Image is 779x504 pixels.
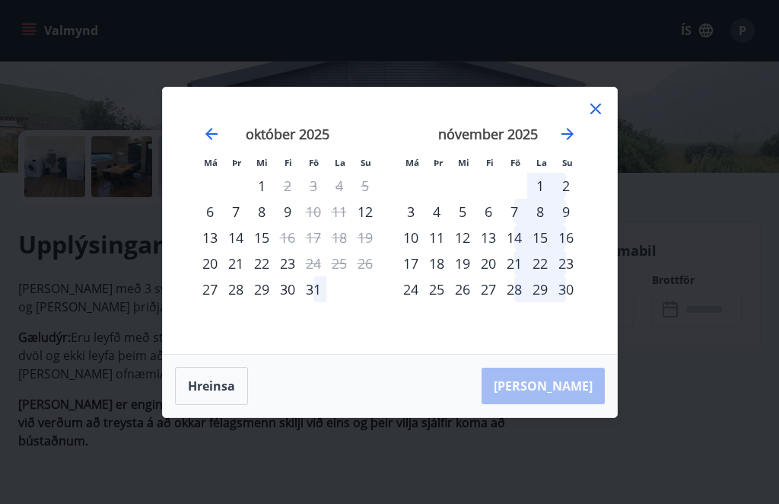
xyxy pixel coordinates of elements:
td: Choose þriðjudagur, 18. nóvember 2025 as your check-in date. It’s available. [424,250,450,276]
div: Aðeins útritun í boði [300,250,326,276]
td: Choose fimmtudagur, 9. október 2025 as your check-in date. It’s available. [275,199,300,225]
div: Aðeins innritun í boði [197,276,223,302]
div: 22 [527,250,553,276]
td: Not available. fimmtudagur, 16. október 2025 [275,225,300,250]
td: Choose mánudagur, 10. nóvember 2025 as your check-in date. It’s available. [398,225,424,250]
div: 8 [249,199,275,225]
td: Choose miðvikudagur, 19. nóvember 2025 as your check-in date. It’s available. [450,250,475,276]
div: 21 [223,250,249,276]
td: Choose þriðjudagur, 25. nóvember 2025 as your check-in date. It’s available. [424,276,450,302]
td: Choose laugardagur, 15. nóvember 2025 as your check-in date. It’s available. [527,225,553,250]
small: Má [405,157,419,168]
td: Choose miðvikudagur, 1. október 2025 as your check-in date. It’s available. [249,173,275,199]
div: 11 [424,225,450,250]
td: Not available. fimmtudagur, 2. október 2025 [275,173,300,199]
td: Choose sunnudagur, 30. nóvember 2025 as your check-in date. It’s available. [553,276,579,302]
small: Su [361,157,371,168]
td: Choose þriðjudagur, 14. október 2025 as your check-in date. It’s available. [223,225,249,250]
strong: nóvember 2025 [438,125,538,143]
small: Þr [434,157,443,168]
div: 26 [450,276,475,302]
td: Not available. föstudagur, 17. október 2025 [300,225,326,250]
div: 7 [223,199,249,225]
td: Not available. sunnudagur, 19. október 2025 [352,225,378,250]
td: Choose þriðjudagur, 4. nóvember 2025 as your check-in date. It’s available. [424,199,450,225]
td: Choose föstudagur, 31. október 2025 as your check-in date. It’s available. [300,276,326,302]
td: Choose mánudagur, 13. október 2025 as your check-in date. It’s available. [197,225,223,250]
div: 15 [527,225,553,250]
td: Choose mánudagur, 27. október 2025 as your check-in date. It’s available. [197,276,223,302]
div: 9 [553,199,579,225]
td: Choose miðvikudagur, 8. október 2025 as your check-in date. It’s available. [249,199,275,225]
div: 13 [475,225,501,250]
div: 28 [223,276,249,302]
div: 15 [249,225,275,250]
td: Not available. laugardagur, 18. október 2025 [326,225,352,250]
td: Not available. laugardagur, 4. október 2025 [326,173,352,199]
div: 4 [424,199,450,225]
div: 2 [553,173,579,199]
div: 27 [475,276,501,302]
div: 20 [475,250,501,276]
td: Not available. sunnudagur, 5. október 2025 [352,173,378,199]
td: Choose fimmtudagur, 6. nóvember 2025 as your check-in date. It’s available. [475,199,501,225]
td: Choose miðvikudagur, 12. nóvember 2025 as your check-in date. It’s available. [450,225,475,250]
td: Choose mánudagur, 20. október 2025 as your check-in date. It’s available. [197,250,223,276]
div: Move forward to switch to the next month. [558,125,577,143]
td: Choose sunnudagur, 2. nóvember 2025 as your check-in date. It’s available. [553,173,579,199]
div: 30 [275,276,300,302]
div: 9 [275,199,300,225]
small: Má [204,157,218,168]
td: Choose mánudagur, 24. nóvember 2025 as your check-in date. It’s available. [398,276,424,302]
td: Choose þriðjudagur, 28. október 2025 as your check-in date. It’s available. [223,276,249,302]
td: Choose þriðjudagur, 11. nóvember 2025 as your check-in date. It’s available. [424,225,450,250]
div: 6 [475,199,501,225]
small: Þr [232,157,241,168]
div: Aðeins útritun í boði [300,199,326,225]
small: La [536,157,547,168]
div: 24 [398,276,424,302]
td: Choose föstudagur, 14. nóvember 2025 as your check-in date. It’s available. [501,225,527,250]
td: Choose laugardagur, 29. nóvember 2025 as your check-in date. It’s available. [527,276,553,302]
div: 19 [450,250,475,276]
div: Aðeins útritun í boði [275,225,300,250]
button: Hreinsa [175,367,248,405]
td: Choose mánudagur, 6. október 2025 as your check-in date. It’s available. [197,199,223,225]
div: 1 [527,173,553,199]
div: Aðeins innritun í boði [197,250,223,276]
div: 23 [275,250,300,276]
div: 23 [553,250,579,276]
div: 3 [398,199,424,225]
td: Choose fimmtudagur, 27. nóvember 2025 as your check-in date. It’s available. [475,276,501,302]
td: Choose miðvikudagur, 15. október 2025 as your check-in date. It’s available. [249,225,275,250]
td: Not available. laugardagur, 11. október 2025 [326,199,352,225]
td: Choose mánudagur, 17. nóvember 2025 as your check-in date. It’s available. [398,250,424,276]
td: Choose laugardagur, 22. nóvember 2025 as your check-in date. It’s available. [527,250,553,276]
td: Choose fimmtudagur, 23. október 2025 as your check-in date. It’s available. [275,250,300,276]
small: Fö [510,157,520,168]
small: Su [562,157,573,168]
div: Move backward to switch to the previous month. [202,125,221,143]
div: 31 [300,276,326,302]
div: Calendar [181,106,599,336]
small: Fi [486,157,494,168]
div: 21 [501,250,527,276]
td: Choose fimmtudagur, 30. október 2025 as your check-in date. It’s available. [275,276,300,302]
td: Not available. laugardagur, 25. október 2025 [326,250,352,276]
div: 28 [501,276,527,302]
div: Aðeins innritun í boði [352,199,378,225]
strong: október 2025 [246,125,329,143]
small: Fi [285,157,292,168]
td: Choose laugardagur, 1. nóvember 2025 as your check-in date. It’s available. [527,173,553,199]
div: 5 [450,199,475,225]
div: 12 [450,225,475,250]
td: Choose fimmtudagur, 20. nóvember 2025 as your check-in date. It’s available. [475,250,501,276]
td: Choose miðvikudagur, 26. nóvember 2025 as your check-in date. It’s available. [450,276,475,302]
td: Choose miðvikudagur, 5. nóvember 2025 as your check-in date. It’s available. [450,199,475,225]
td: Choose sunnudagur, 9. nóvember 2025 as your check-in date. It’s available. [553,199,579,225]
td: Choose föstudagur, 21. nóvember 2025 as your check-in date. It’s available. [501,250,527,276]
td: Choose miðvikudagur, 29. október 2025 as your check-in date. It’s available. [249,276,275,302]
small: Mi [458,157,469,168]
td: Choose föstudagur, 28. nóvember 2025 as your check-in date. It’s available. [501,276,527,302]
td: Not available. föstudagur, 24. október 2025 [300,250,326,276]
